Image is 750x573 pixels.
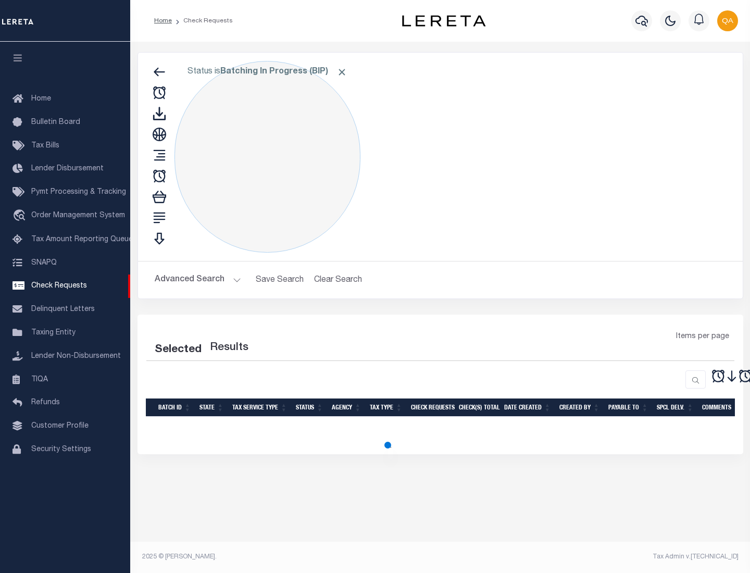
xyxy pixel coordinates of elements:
[500,398,555,417] th: Date Created
[31,422,89,430] span: Customer Profile
[210,340,248,356] label: Results
[604,398,653,417] th: Payable To
[31,189,126,196] span: Pymt Processing & Tracking
[31,259,57,266] span: SNAPQ
[31,95,51,103] span: Home
[31,236,133,243] span: Tax Amount Reporting Queue
[31,165,104,172] span: Lender Disbursement
[328,398,366,417] th: Agency
[172,16,233,26] li: Check Requests
[249,270,310,290] button: Save Search
[12,209,29,223] i: travel_explore
[336,67,347,78] span: Click to Remove
[31,142,59,150] span: Tax Bills
[448,552,739,562] div: Tax Admin v.[TECHNICAL_ID]
[155,270,241,290] button: Advanced Search
[155,342,202,358] div: Selected
[402,15,485,27] img: logo-dark.svg
[195,398,228,417] th: State
[310,270,367,290] button: Clear Search
[31,399,60,406] span: Refunds
[555,398,604,417] th: Created By
[407,398,455,417] th: Check Requests
[31,446,91,453] span: Security Settings
[31,212,125,219] span: Order Management System
[31,329,76,337] span: Taxing Entity
[455,398,500,417] th: Check(s) Total
[134,552,441,562] div: 2025 © [PERSON_NAME].
[31,282,87,290] span: Check Requests
[220,68,347,76] b: Batching In Progress (BIP)
[717,10,738,31] img: svg+xml;base64,PHN2ZyB4bWxucz0iaHR0cDovL3d3dy53My5vcmcvMjAwMC9zdmciIHBvaW50ZXItZXZlbnRzPSJub25lIi...
[31,306,95,313] span: Delinquent Letters
[698,398,745,417] th: Comments
[292,398,328,417] th: Status
[228,398,292,417] th: Tax Service Type
[366,398,407,417] th: Tax Type
[154,18,172,24] a: Home
[31,119,80,126] span: Bulletin Board
[676,331,729,343] span: Items per page
[653,398,698,417] th: Spcl Delv.
[174,61,360,253] div: Click to Edit
[154,398,195,417] th: Batch Id
[31,376,48,383] span: TIQA
[31,353,121,360] span: Lender Non-Disbursement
